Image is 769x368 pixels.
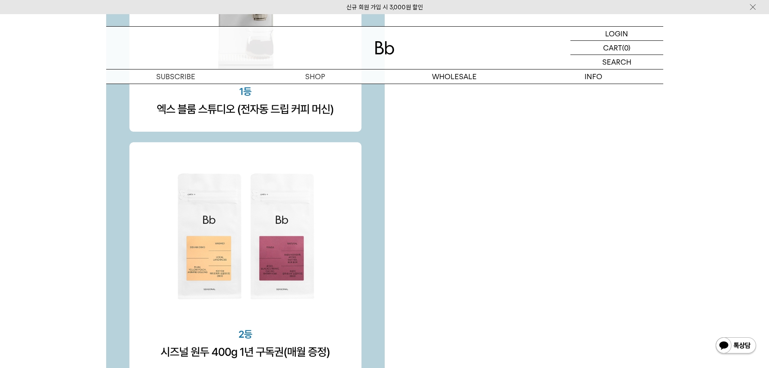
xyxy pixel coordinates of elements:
[245,69,385,84] a: SHOP
[602,55,631,69] p: SEARCH
[106,69,245,84] a: SUBSCRIBE
[603,41,622,55] p: CART
[385,69,524,84] p: WHOLESALE
[622,41,631,55] p: (0)
[605,27,628,40] p: LOGIN
[570,27,663,41] a: LOGIN
[570,41,663,55] a: CART (0)
[375,41,394,55] img: 로고
[346,4,423,11] a: 신규 회원 가입 시 3,000원 할인
[715,336,757,356] img: 카카오톡 채널 1:1 채팅 버튼
[524,69,663,84] p: INFO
